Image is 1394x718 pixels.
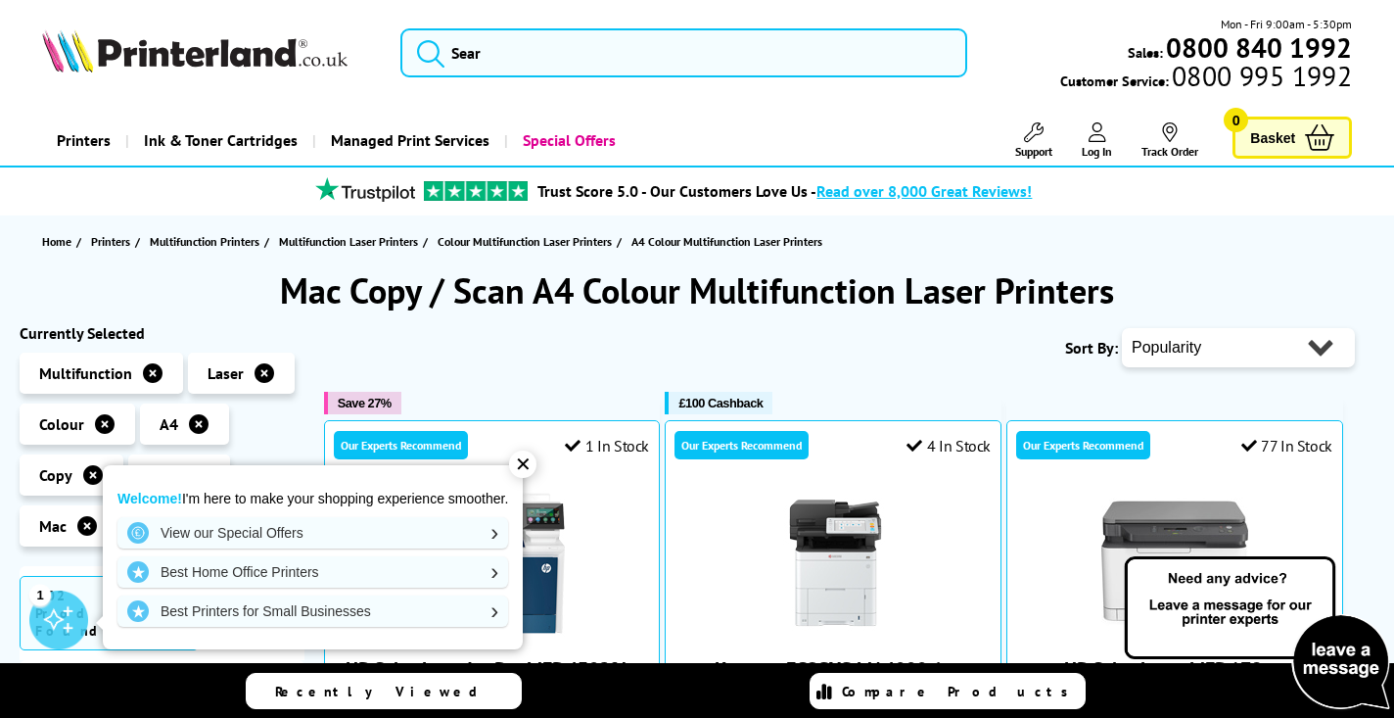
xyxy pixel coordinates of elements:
span: A4 [160,414,178,434]
span: Multifunction Laser Printers [279,231,418,252]
div: Currently Selected [20,323,304,343]
a: Multifunction Laser Printers [279,231,423,252]
span: Multifunction Printers [150,231,259,252]
span: Laser [208,363,244,383]
span: Copy [39,465,72,485]
span: Support [1015,144,1052,159]
span: Read over 8,000 Great Reviews! [816,181,1032,201]
span: Printers [91,231,130,252]
a: Best Home Office Printers [117,556,508,588]
span: Compare Products [842,683,1079,700]
span: 102 Products Found [20,576,199,650]
a: View our Special Offers [117,517,508,549]
span: Colour Multifunction Laser Printers [438,231,612,252]
div: Our Experts Recommend [674,431,809,459]
span: Ink & Toner Cartridges [144,116,298,166]
p: I'm here to make your shopping experience smoother. [117,490,508,507]
span: Mon - Fri 9:00am - 5:30pm [1221,15,1352,33]
a: Trust Score 5.0 - Our Customers Love Us -Read over 8,000 Great Reviews! [537,181,1032,201]
img: trustpilot rating [306,177,424,202]
img: HP Color Laser MFP 178nw [1101,490,1248,637]
a: Kyocera ECOSYS MA4000cix [715,656,952,682]
div: 1 In Stock [565,436,649,455]
img: trustpilot rating [424,181,528,201]
img: Printerland Logo [42,29,348,72]
div: Our Experts Recommend [334,431,468,459]
a: Compare Products [810,673,1086,709]
button: Save 27% [324,392,401,414]
span: A4 Colour Multifunction Laser Printers [631,234,822,249]
a: Colour Multifunction Laser Printers [438,231,617,252]
span: 0800 995 1992 [1169,67,1352,85]
a: Track Order [1141,122,1198,159]
a: Special Offers [504,116,630,166]
img: Kyocera ECOSYS MA4000cix [760,490,906,637]
span: £100 Cashback [678,396,763,410]
span: Recently Viewed [275,683,497,700]
strong: Welcome! [117,491,182,506]
div: ✕ [509,451,536,478]
button: £100 Cashback [665,392,772,414]
a: Basket 0 [1232,117,1352,159]
a: Support [1015,122,1052,159]
a: Recently Viewed [246,673,522,709]
div: 4 In Stock [906,436,991,455]
span: Customer Service: [1060,67,1352,90]
a: HP Color Laser MFP 178nw [1101,621,1248,641]
span: Sales: [1128,43,1163,62]
a: Log In [1082,122,1112,159]
a: Managed Print Services [312,116,504,166]
span: Log In [1082,144,1112,159]
a: Best Printers for Small Businesses [117,596,508,627]
a: 0800 840 1992 [1163,38,1352,57]
span: Sort By: [1065,338,1118,358]
a: Home [42,231,76,252]
a: HP Color LaserJet Pro MFP 4302fdn [346,656,637,682]
span: Mac [39,516,67,536]
span: Multifunction [39,363,132,383]
a: Printerland Logo [42,29,376,76]
img: Open Live Chat window [1120,553,1394,714]
b: 0800 840 1992 [1166,29,1352,66]
a: Multifunction Printers [150,231,264,252]
h1: Mac Copy / Scan A4 Colour Multifunction Laser Printers [20,267,1374,313]
span: Colour [39,414,84,434]
div: 1 [29,584,51,605]
div: 77 In Stock [1241,436,1332,455]
a: HP Color Laser MFP 178nw [1064,656,1286,682]
span: Save 27% [338,396,392,410]
span: 0 [1224,108,1248,132]
span: Basket [1250,124,1295,151]
div: Our Experts Recommend [1016,431,1150,459]
a: Kyocera ECOSYS MA4000cix [760,621,906,641]
a: Printers [91,231,135,252]
a: Printers [42,116,125,166]
input: Sear [400,28,967,77]
a: Ink & Toner Cartridges [125,116,312,166]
